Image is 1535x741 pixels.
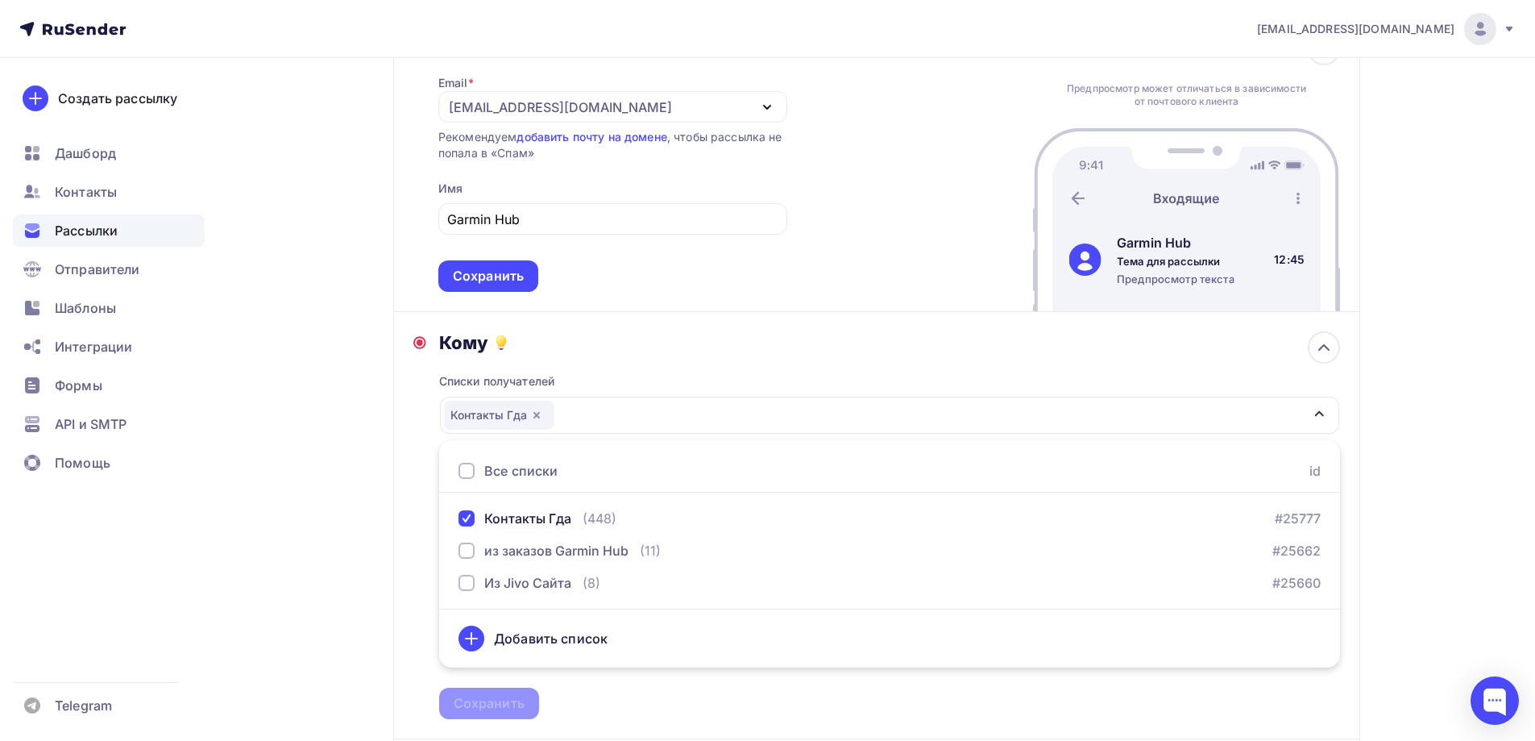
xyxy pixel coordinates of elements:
div: Сохранить [453,267,524,285]
div: Добавить список [494,629,608,648]
a: Формы [13,369,205,402]
span: Отправители [55,260,140,279]
div: [EMAIL_ADDRESS][DOMAIN_NAME] [449,98,672,117]
span: Контакты [55,182,117,202]
a: #25660 [1272,573,1321,593]
a: Шаблоны [13,292,205,324]
a: #25777 [1275,509,1321,528]
span: Рассылки [55,221,118,240]
span: Формы [55,376,102,395]
ul: Контакты Гда [439,440,1340,668]
div: (8) [583,573,600,593]
div: Предпросмотр может отличаться в зависимости от почтового клиента [1063,82,1311,108]
div: Из Jivo Сайта [484,573,571,593]
a: Контакты [13,176,205,208]
div: Списки получателей [439,373,555,389]
div: (11) [640,541,661,560]
div: Тема для рассылки [1117,254,1234,269]
span: [EMAIL_ADDRESS][DOMAIN_NAME] [1257,21,1454,37]
span: Интеграции [55,337,132,356]
a: Отправители [13,253,205,285]
div: Имя [438,181,463,197]
div: 12:45 [1274,252,1305,268]
span: Шаблоны [55,298,116,318]
a: [EMAIL_ADDRESS][DOMAIN_NAME] [1257,13,1516,45]
span: Помощь [55,453,110,472]
div: id [1309,461,1321,481]
a: Дашборд [13,137,205,169]
div: Email [438,75,474,91]
span: Telegram [55,696,112,715]
div: Все списки [484,461,558,481]
span: Дашборд [55,144,116,163]
a: #25662 [1272,541,1321,560]
div: Контакты Гда [484,509,571,528]
div: (448) [583,509,616,528]
div: Кому [439,331,1340,354]
div: Рекомендуем , чтобы рассылка не попала в «Спам» [438,129,787,161]
a: Рассылки [13,214,205,247]
div: Создать рассылку [58,89,177,108]
span: API и SMTP [55,414,127,434]
div: Garmin Hub [1117,233,1234,252]
div: из заказов Garmin Hub [484,541,629,560]
button: [EMAIL_ADDRESS][DOMAIN_NAME] [438,91,787,123]
button: Контакты Гда [439,396,1340,435]
div: Контакты Гда [444,401,554,430]
a: добавить почту на домене [517,130,666,144]
div: Предпросмотр текста [1117,272,1234,286]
